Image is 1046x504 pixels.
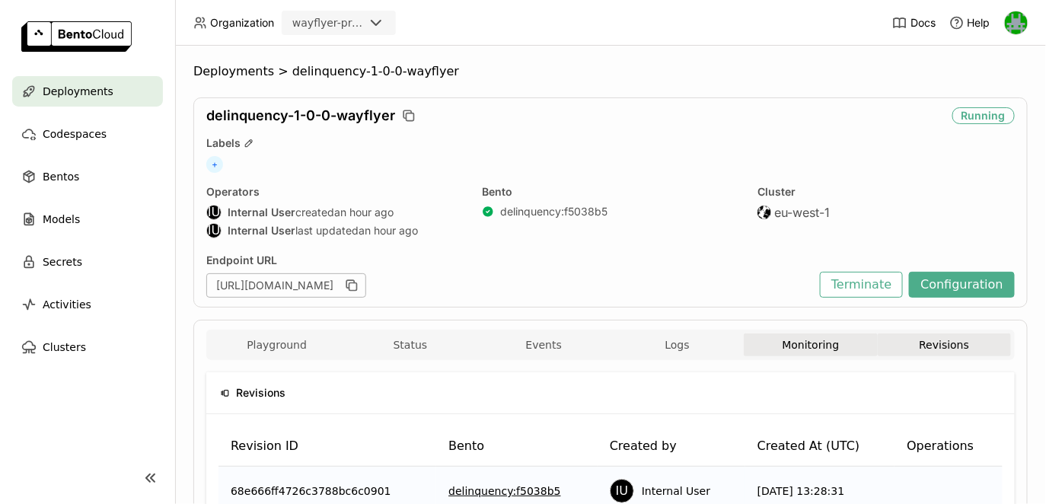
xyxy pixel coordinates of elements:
[207,224,221,238] div: IU
[745,426,895,467] th: Created At (UTC)
[878,333,1011,356] button: Revisions
[482,185,739,199] div: Bento
[206,185,464,199] div: Operators
[610,479,634,503] div: Internal User
[231,483,391,499] span: 68e666ff4726c3788bc6c0901
[292,15,364,30] div: wayflyer-prod
[206,205,464,220] div: created
[365,16,367,31] input: Selected wayflyer-prod.
[359,224,418,238] span: an hour ago
[236,384,285,401] span: Revisions
[210,333,343,356] button: Playground
[436,426,598,467] th: Bento
[334,206,394,219] span: an hour ago
[207,206,221,219] div: IU
[665,338,689,352] span: Logs
[968,16,990,30] span: Help
[206,107,395,124] span: delinquency-1-0-0-wayflyer
[43,338,86,356] span: Clusters
[206,223,222,238] div: Internal User
[448,483,560,499] a: delinquency:f5038b5
[952,107,1015,124] div: Running
[206,254,812,267] div: Endpoint URL
[43,82,113,100] span: Deployments
[43,210,80,228] span: Models
[43,253,82,271] span: Secrets
[206,273,366,298] div: [URL][DOMAIN_NAME]
[343,333,477,356] button: Status
[206,136,1015,150] div: Labels
[43,167,79,186] span: Bentos
[910,16,936,30] span: Docs
[949,15,990,30] div: Help
[12,161,163,192] a: Bentos
[210,16,274,30] span: Organization
[477,333,611,356] button: Events
[206,156,223,173] span: +
[611,480,633,502] div: IU
[598,426,745,467] th: Created by
[1005,11,1028,34] img: Sean Hickey
[757,185,1015,199] div: Cluster
[744,333,877,356] button: Monitoring
[21,21,132,52] img: logo
[774,205,830,220] span: eu-west-1
[43,125,107,143] span: Codespaces
[292,64,459,79] span: delinquency-1-0-0-wayflyer
[909,272,1015,298] button: Configuration
[12,119,163,149] a: Codespaces
[43,295,91,314] span: Activities
[218,426,436,467] th: Revision ID
[892,15,936,30] a: Docs
[12,332,163,362] a: Clusters
[12,289,163,320] a: Activities
[228,206,295,219] strong: Internal User
[12,204,163,234] a: Models
[642,483,710,499] span: Internal User
[206,205,222,220] div: Internal User
[193,64,1028,79] nav: Breadcrumbs navigation
[12,76,163,107] a: Deployments
[895,426,1003,467] th: Operations
[206,223,464,238] div: last updated
[820,272,903,298] button: Terminate
[228,224,295,238] strong: Internal User
[12,247,163,277] a: Secrets
[193,64,274,79] span: Deployments
[274,64,292,79] span: >
[500,205,608,219] a: delinquency:f5038b5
